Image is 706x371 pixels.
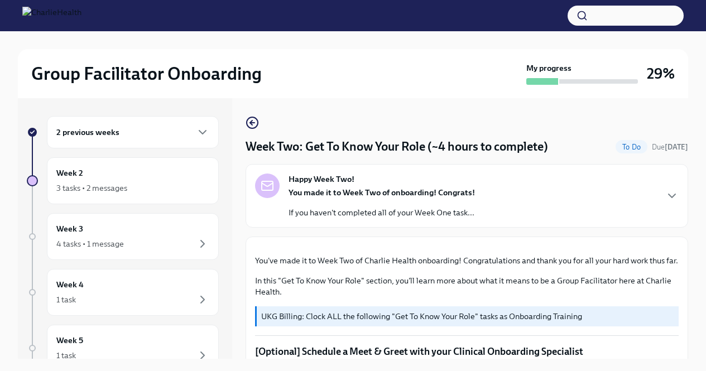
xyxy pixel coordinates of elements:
p: In this "Get To Know Your Role" section, you'll learn more about what it means to be a Group Faci... [255,275,679,297]
h2: Group Facilitator Onboarding [31,62,262,85]
strong: Happy Week Two! [289,174,354,185]
a: Week 34 tasks • 1 message [27,213,219,260]
div: 1 task [56,294,76,305]
p: If you haven't completed all of your Week One task... [289,207,475,218]
div: 2 previous weeks [47,116,219,148]
div: 4 tasks • 1 message [56,238,124,249]
div: 3 tasks • 2 messages [56,182,127,194]
h6: Week 5 [56,334,83,346]
span: To Do [616,143,647,151]
strong: My progress [526,62,571,74]
a: Week 41 task [27,269,219,316]
h4: Week Two: Get To Know Your Role (~4 hours to complete) [246,138,548,155]
div: 1 task [56,350,76,361]
p: [Optional] Schedule a Meet & Greet with your Clinical Onboarding Specialist [255,345,679,358]
h6: Week 2 [56,167,83,179]
strong: You made it to Week Two of onboarding! Congrats! [289,187,475,197]
p: You've made it to Week Two of Charlie Health onboarding! Congratulations and thank you for all yo... [255,255,679,266]
h6: 2 previous weeks [56,126,119,138]
p: UKG Billing: Clock ALL the following "Get To Know Your Role" tasks as Onboarding Training [261,311,674,322]
h3: 29% [647,64,675,84]
img: CharlieHealth [22,7,81,25]
span: August 25th, 2025 09:00 [652,142,688,152]
a: Week 23 tasks • 2 messages [27,157,219,204]
h6: Week 4 [56,278,84,291]
span: Due [652,143,688,151]
strong: [DATE] [665,143,688,151]
h6: Week 3 [56,223,83,235]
